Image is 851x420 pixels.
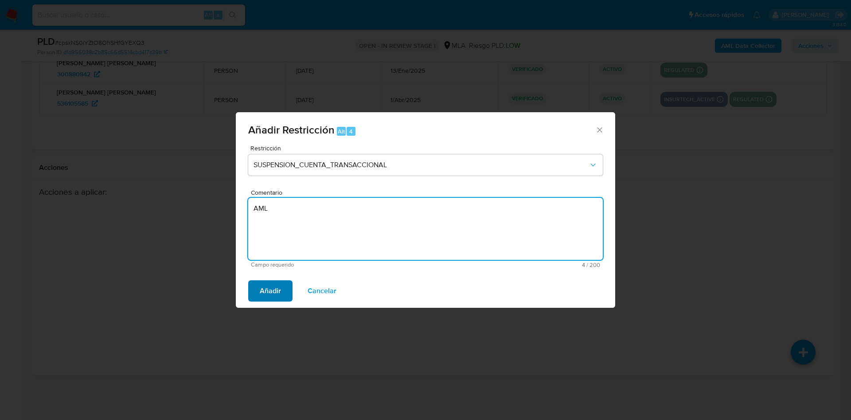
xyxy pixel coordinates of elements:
[248,122,335,137] span: Añadir Restricción
[338,127,345,136] span: Alt
[425,262,600,268] span: Máximo 200 caracteres
[349,127,353,136] span: 4
[260,281,281,301] span: Añadir
[248,154,603,176] button: Restriction
[248,198,603,260] textarea: AML
[296,280,348,302] button: Cancelar
[250,145,605,151] span: Restricción
[251,189,605,196] span: Comentario
[251,262,425,268] span: Campo requerido
[254,161,589,169] span: SUSPENSION_CUENTA_TRANSACCIONAL
[308,281,336,301] span: Cancelar
[595,126,603,133] button: Cerrar ventana
[248,280,293,302] button: Añadir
